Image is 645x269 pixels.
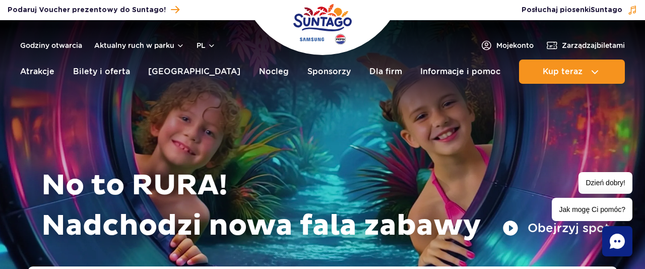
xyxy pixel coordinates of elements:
span: Zarządzaj biletami [562,40,625,50]
button: pl [197,40,216,50]
span: Moje konto [496,40,534,50]
span: Podaruj Voucher prezentowy do Suntago! [8,5,166,15]
button: Posłuchaj piosenkiSuntago [522,5,637,15]
a: Bilety i oferta [73,60,130,84]
a: Podaruj Voucher prezentowy do Suntago! [8,3,179,17]
span: Jak mogę Ci pomóc? [552,198,632,221]
a: Informacje i pomoc [420,60,500,84]
button: Aktualny ruch w parku [94,41,184,49]
div: Chat [602,226,632,256]
button: Obejrzyj spot [502,220,610,236]
a: Godziny otwarcia [20,40,82,50]
span: Suntago [591,7,622,14]
a: Nocleg [259,60,289,84]
a: Dla firm [369,60,402,84]
a: Sponsorzy [307,60,351,84]
a: Zarządzajbiletami [546,39,625,51]
a: Mojekonto [480,39,534,51]
button: Kup teraz [519,60,625,84]
span: Posłuchaj piosenki [522,5,622,15]
span: Kup teraz [543,67,583,76]
span: Dzień dobry! [578,172,632,194]
h1: No to RURA! Nadchodzi nowa fala zabawy [41,166,610,246]
a: [GEOGRAPHIC_DATA] [148,60,240,84]
a: Atrakcje [20,60,54,84]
